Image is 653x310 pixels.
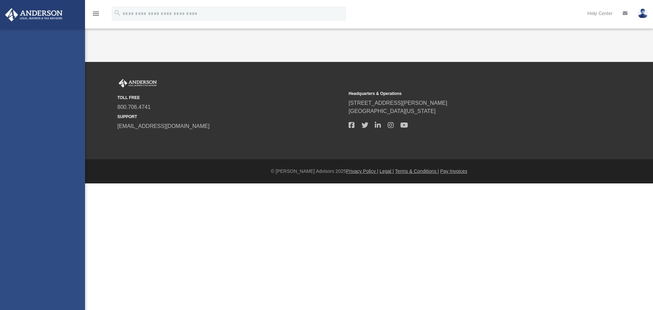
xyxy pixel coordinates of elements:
a: [EMAIL_ADDRESS][DOMAIN_NAME] [117,123,210,129]
small: SUPPORT [117,114,344,120]
img: Anderson Advisors Platinum Portal [117,79,158,88]
a: [STREET_ADDRESS][PERSON_NAME] [349,100,447,106]
a: [GEOGRAPHIC_DATA][US_STATE] [349,108,436,114]
small: TOLL FREE [117,95,344,101]
a: Privacy Policy | [346,168,379,174]
a: Pay Invoices [440,168,467,174]
i: search [114,9,121,17]
i: menu [92,10,100,18]
a: Terms & Conditions | [395,168,439,174]
a: menu [92,13,100,18]
div: © [PERSON_NAME] Advisors 2025 [85,168,653,175]
img: User Pic [638,9,648,18]
img: Anderson Advisors Platinum Portal [3,8,65,21]
a: Legal | [380,168,394,174]
small: Headquarters & Operations [349,91,575,97]
a: 800.706.4741 [117,104,151,110]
